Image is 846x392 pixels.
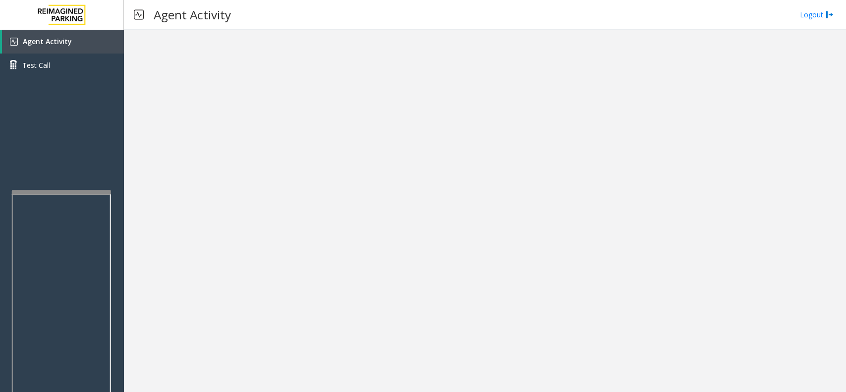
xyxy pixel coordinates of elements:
[10,38,18,46] img: 'icon'
[826,9,834,20] img: logout
[149,2,236,27] h3: Agent Activity
[23,37,72,46] span: Agent Activity
[134,2,144,27] img: pageIcon
[22,60,50,70] span: Test Call
[800,9,834,20] a: Logout
[2,30,124,54] a: Agent Activity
